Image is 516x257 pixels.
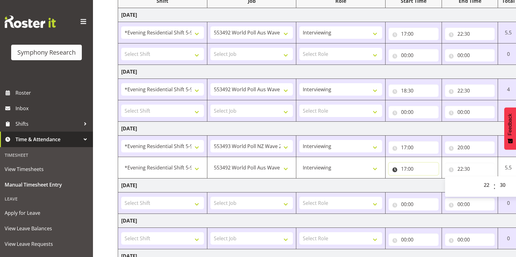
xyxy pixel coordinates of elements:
[5,180,88,189] span: Manual Timesheet Entry
[2,236,91,252] a: View Leave Requests
[5,16,56,28] img: Rosterit website logo
[389,198,439,210] input: Click to select...
[2,161,91,177] a: View Timesheets
[15,88,90,97] span: Roster
[15,135,81,144] span: Time & Attendance
[2,177,91,192] a: Manual Timesheet Entry
[445,84,495,97] input: Click to select...
[5,208,88,218] span: Apply for Leave
[389,49,439,61] input: Click to select...
[389,163,439,175] input: Click to select...
[2,221,91,236] a: View Leave Balances
[493,179,496,194] span: :
[15,119,81,128] span: Shifts
[5,239,88,249] span: View Leave Requests
[2,205,91,221] a: Apply for Leave
[445,198,495,210] input: Click to select...
[445,163,495,175] input: Click to select...
[445,233,495,246] input: Click to select...
[389,233,439,246] input: Click to select...
[507,114,513,135] span: Feedback
[389,106,439,118] input: Click to select...
[15,104,90,113] span: Inbox
[17,48,76,57] div: Symphony Research
[5,224,88,233] span: View Leave Balances
[504,107,516,150] button: Feedback - Show survey
[389,28,439,40] input: Click to select...
[389,141,439,154] input: Click to select...
[445,49,495,61] input: Click to select...
[445,141,495,154] input: Click to select...
[445,106,495,118] input: Click to select...
[5,165,88,174] span: View Timesheets
[2,149,91,161] div: Timesheet
[445,28,495,40] input: Click to select...
[389,84,439,97] input: Click to select...
[2,192,91,205] div: Leave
